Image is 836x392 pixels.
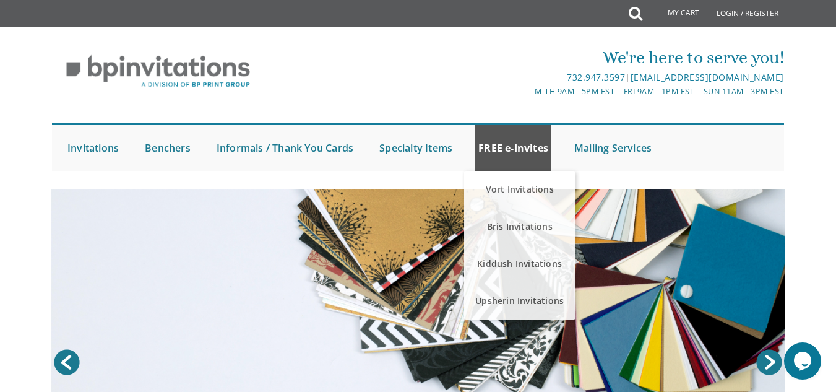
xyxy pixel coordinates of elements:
[296,85,784,98] div: M-Th 9am - 5pm EST | Fri 9am - 1pm EST | Sun 11am - 3pm EST
[631,71,784,83] a: [EMAIL_ADDRESS][DOMAIN_NAME]
[142,125,194,171] a: Benchers
[464,208,575,245] a: Bris Invitations
[376,125,455,171] a: Specialty Items
[567,71,625,83] a: 732.947.3597
[51,347,82,378] a: Prev
[213,125,356,171] a: Informals / Thank You Cards
[464,282,575,320] a: Upsherin Invitations
[571,125,655,171] a: Mailing Services
[52,46,264,97] img: BP Invitation Loft
[754,347,785,378] a: Next
[464,245,575,282] a: Kiddush Invitations
[296,70,784,85] div: |
[784,342,824,380] iframe: chat widget
[296,45,784,70] div: We're here to serve you!
[475,125,551,171] a: FREE e-Invites
[64,125,122,171] a: Invitations
[641,1,708,26] a: My Cart
[464,171,575,208] a: Vort Invitations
